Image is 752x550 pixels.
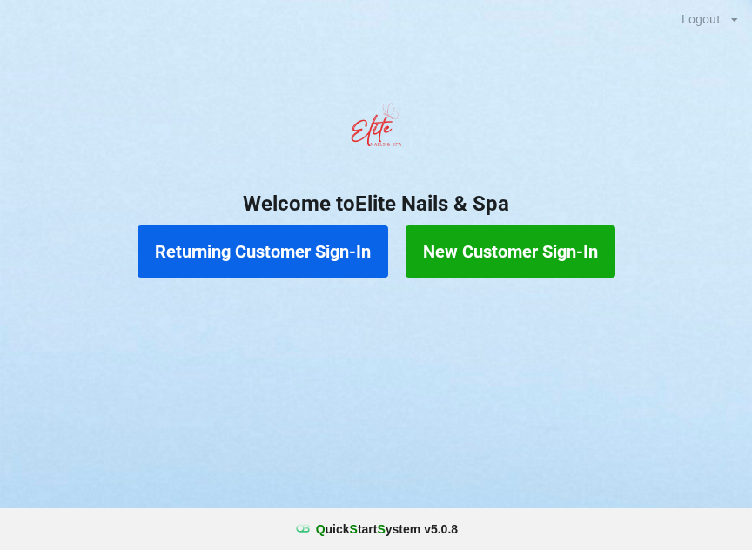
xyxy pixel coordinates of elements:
[341,95,411,164] img: EliteNailsSpa-Logo1.png
[350,522,358,536] span: S
[316,522,326,536] span: Q
[316,520,458,538] b: uick tart ystem v 5.0.8
[406,225,615,278] button: New Customer Sign-In
[377,522,385,536] span: S
[138,225,388,278] button: Returning Customer Sign-In
[681,13,721,25] div: Logout
[294,520,312,538] img: favicon.ico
